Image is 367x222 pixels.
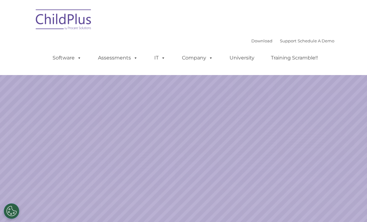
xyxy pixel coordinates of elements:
[46,52,88,64] a: Software
[148,52,172,64] a: IT
[280,38,296,43] a: Support
[265,52,324,64] a: Training Scramble!!
[33,5,95,36] img: ChildPlus by Procare Solutions
[176,52,219,64] a: Company
[223,52,261,64] a: University
[298,38,334,43] a: Schedule A Demo
[92,52,144,64] a: Assessments
[251,38,334,43] font: |
[249,110,313,126] a: Learn More
[4,203,19,219] button: Cookies Settings
[251,38,272,43] a: Download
